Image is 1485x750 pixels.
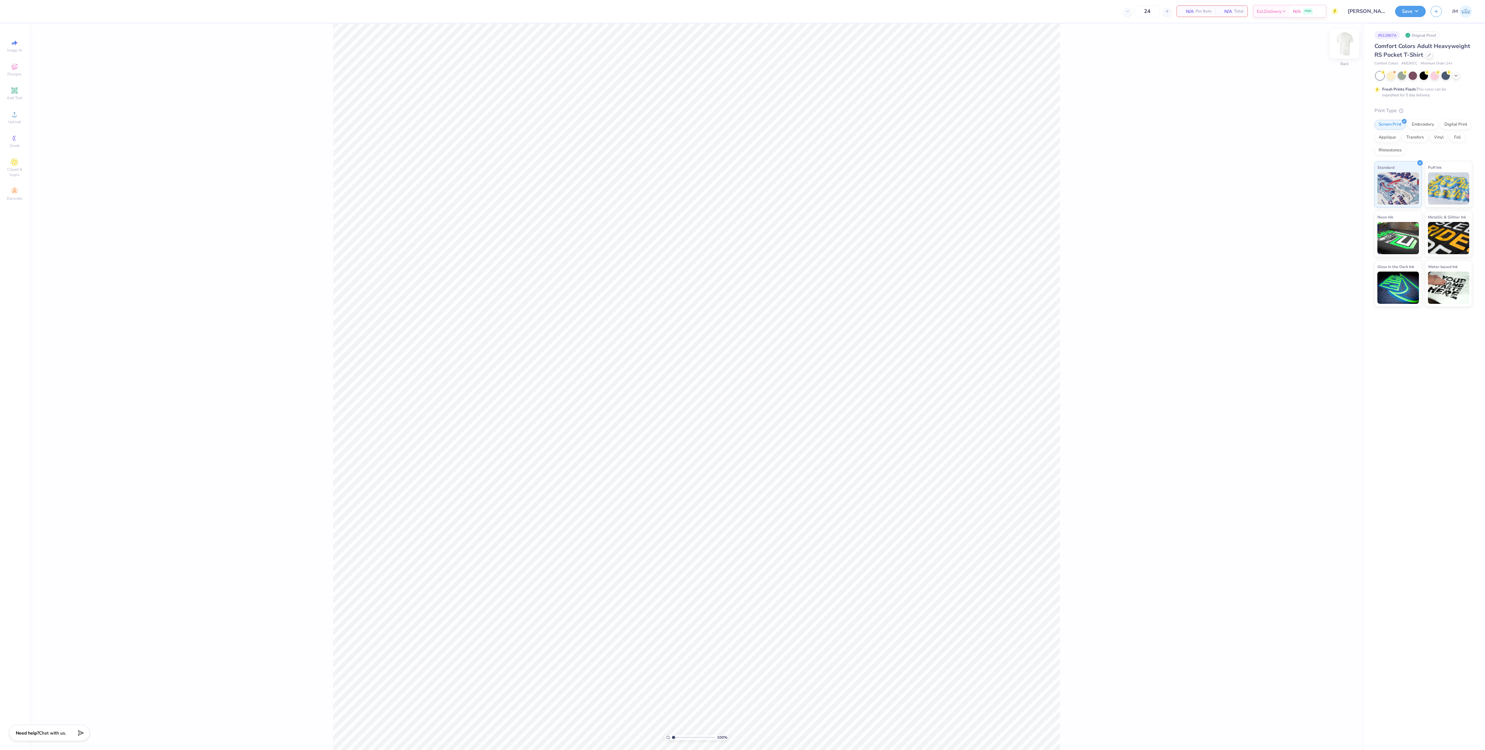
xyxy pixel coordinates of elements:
img: Back [1332,31,1357,57]
span: N/A [1293,8,1301,15]
span: Clipart & logos [3,167,26,177]
span: Greek [10,143,20,148]
img: Metallic & Glitter Ink [1428,222,1470,254]
div: Digital Print [1440,120,1471,130]
span: Water based Ink [1428,263,1458,270]
input: – – [1135,5,1160,17]
img: Neon Ink [1377,222,1419,254]
img: Glow in the Dark Ink [1377,272,1419,304]
span: Comfort Colors Adult Heavyweight RS Pocket T-Shirt [1374,42,1470,59]
div: Applique [1374,133,1400,142]
span: Metallic & Glitter Ink [1428,214,1466,220]
span: Chat with us. [39,730,66,736]
span: Designs [7,72,22,77]
div: Embroidery [1408,120,1438,130]
a: JM [1452,5,1472,18]
input: Untitled Design [1343,5,1390,18]
div: Rhinestones [1374,146,1406,155]
div: Foil [1450,133,1465,142]
div: Print Type [1374,107,1472,114]
span: # 6030CC [1402,61,1417,66]
span: Comfort Colors [1374,61,1398,66]
span: JM [1452,8,1458,15]
span: Glow in the Dark Ink [1377,263,1414,270]
span: Image AI [7,48,22,53]
span: Upload [8,119,21,124]
span: N/A [1219,8,1232,15]
div: This color can be expedited for 5 day delivery. [1382,86,1461,98]
span: Neon Ink [1377,214,1393,220]
span: Minimum Order: 24 + [1421,61,1453,66]
img: Puff Ink [1428,172,1470,205]
strong: Need help? [16,730,39,736]
span: Per Item [1196,8,1211,15]
div: Original Proof [1403,31,1440,39]
div: Transfers [1402,133,1428,142]
img: Water based Ink [1428,272,1470,304]
span: Decorate [7,196,22,201]
span: Puff Ink [1428,164,1441,171]
span: Est. Delivery [1257,8,1281,15]
div: Screen Print [1374,120,1406,130]
div: # 512867A [1374,31,1400,39]
img: Standard [1377,172,1419,205]
span: FREE [1305,9,1311,14]
div: Vinyl [1430,133,1448,142]
span: 100 % [717,735,727,740]
div: Back [1340,61,1349,67]
button: Save [1395,6,1426,17]
strong: Fresh Prints Flash: [1382,87,1416,92]
span: Total [1234,8,1244,15]
span: Standard [1377,164,1394,171]
img: John Michael Binayas [1460,5,1472,18]
span: Add Text [7,95,22,101]
span: N/A [1181,8,1194,15]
